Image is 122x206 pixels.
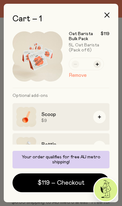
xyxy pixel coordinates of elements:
span: $9 [41,118,88,123]
button: $119 – Checkout [13,173,109,192]
span: $119 [101,31,109,41]
img: agent [94,178,117,201]
h2: Cart – 1 [13,14,109,24]
h3: Scoop [41,111,88,118]
p: Your order qualifies for free AU metro shipping! [16,155,106,165]
h3: Optional add-ons [13,88,109,103]
span: $119 – Checkout [38,178,84,187]
span: 5L Oat Barista (Pack of 6) [69,43,99,52]
h3: Bottle [41,141,88,148]
button: Remove [69,71,87,79]
h3: Oat Barista Bulk Pack [69,31,101,41]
